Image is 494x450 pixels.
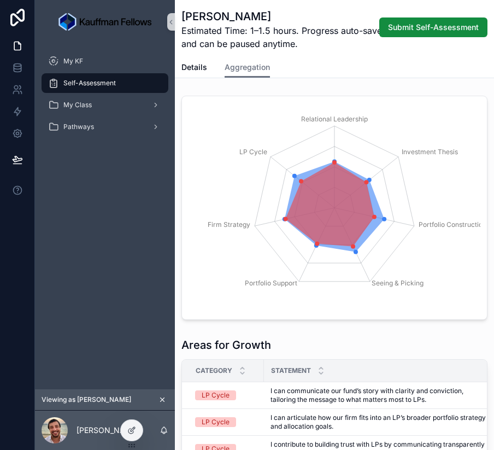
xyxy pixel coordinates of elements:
[388,22,479,33] span: Submit Self-Assessment
[301,115,368,123] tspan: Relational Leadership
[63,79,116,87] span: Self-Assessment
[270,413,486,431] span: I can articulate how our firm fits into an LP’s broader portfolio strategy and allocation goals.
[271,366,311,375] span: Statement
[63,122,94,131] span: Pathways
[181,9,402,24] h1: [PERSON_NAME]
[202,390,230,400] div: LP Cycle
[379,17,487,37] button: Submit Self-Assessment
[196,366,232,375] span: Category
[42,395,131,404] span: Viewing as [PERSON_NAME]
[270,387,486,404] span: I can communicate our fund’s story with clarity and conviction, tailoring the message to what mat...
[402,148,458,156] tspan: Investment Thesis
[181,337,271,353] h1: Areas for Growth
[42,95,168,115] a: My Class
[35,44,175,151] div: scrollable content
[202,417,230,427] div: LP Cycle
[245,279,297,287] tspan: Portfolio Support
[63,57,83,66] span: My KF
[225,62,270,73] span: Aggregation
[208,220,250,229] tspan: Firm Strategy
[189,103,480,313] div: chart
[372,279,424,287] tspan: Seeing & Picking
[181,24,402,50] span: Estimated Time: 1–1.5 hours. Progress auto-saves and can be paused anytime.
[42,51,168,71] a: My KF
[239,148,267,156] tspan: LP Cycle
[77,425,139,436] p: [PERSON_NAME]
[419,220,486,229] tspan: Portfolio Construction
[42,117,168,137] a: Pathways
[181,62,207,73] span: Details
[181,57,207,79] a: Details
[42,73,168,93] a: Self-Assessment
[225,57,270,78] a: Aggregation
[63,101,92,109] span: My Class
[58,13,151,31] img: App logo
